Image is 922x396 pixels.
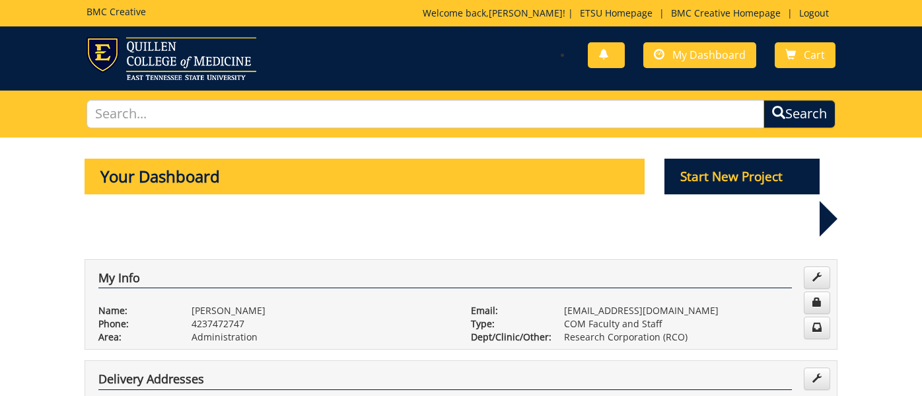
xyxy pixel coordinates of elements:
[192,331,451,344] p: Administration
[664,7,787,19] a: BMC Creative Homepage
[793,7,835,19] a: Logout
[763,100,835,128] button: Search
[804,317,830,339] a: Change Communication Preferences
[87,37,256,80] img: ETSU logo
[423,7,835,20] p: Welcome back, ! | | |
[192,304,451,317] p: [PERSON_NAME]
[87,100,763,128] input: Search...
[804,368,830,390] a: Edit Addresses
[489,7,563,19] a: [PERSON_NAME]
[98,304,172,317] p: Name:
[672,48,746,62] span: My Dashboard
[775,42,835,68] a: Cart
[98,272,792,289] h4: My Info
[471,304,544,317] p: Email:
[573,7,659,19] a: ETSU Homepage
[87,7,146,17] h5: BMC Creative
[804,266,830,289] a: Edit Info
[471,331,544,344] p: Dept/Clinic/Other:
[664,159,820,194] p: Start New Project
[804,48,825,62] span: Cart
[564,331,824,344] p: Research Corporation (RCO)
[564,304,824,317] p: [EMAIL_ADDRESS][DOMAIN_NAME]
[98,317,172,331] p: Phone:
[664,171,820,184] a: Start New Project
[804,292,830,314] a: Change Password
[643,42,756,68] a: My Dashboard
[85,159,645,194] p: Your Dashboard
[471,317,544,331] p: Type:
[564,317,824,331] p: COM Faculty and Staff
[98,331,172,344] p: Area:
[192,317,451,331] p: 4237472747
[98,373,792,390] h4: Delivery Addresses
